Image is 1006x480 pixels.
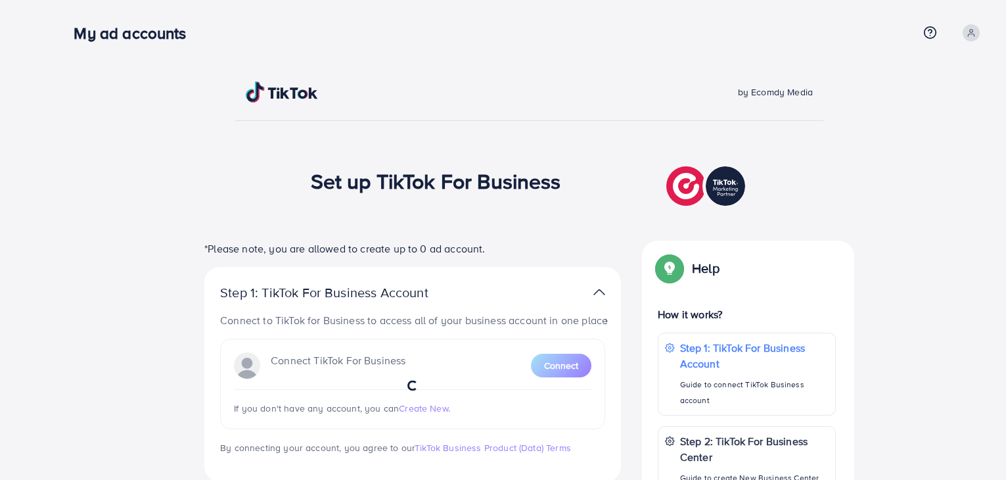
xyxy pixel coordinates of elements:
p: Help [692,260,720,276]
img: TikTok [246,82,318,103]
p: Guide to connect TikTok Business account [680,377,829,408]
h1: Set up TikTok For Business [311,168,561,193]
span: by Ecomdy Media [738,85,813,99]
p: Step 1: TikTok For Business Account [680,340,829,372]
p: Step 2: TikTok For Business Center [680,433,829,465]
p: How it works? [658,306,836,322]
p: *Please note, you are allowed to create up to 0 ad account. [204,241,621,256]
img: Popup guide [658,256,681,280]
p: Step 1: TikTok For Business Account [220,285,470,300]
h3: My ad accounts [74,24,196,43]
img: TikTok partner [666,163,748,209]
img: TikTok partner [593,283,605,302]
